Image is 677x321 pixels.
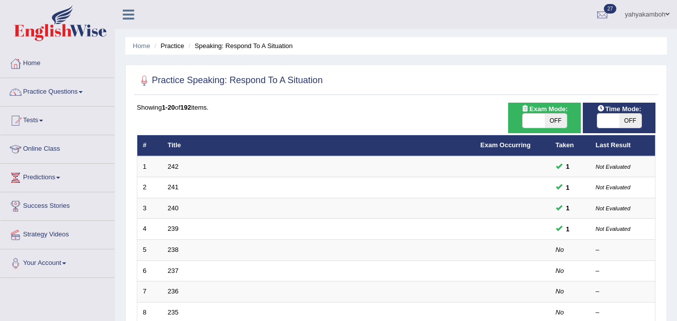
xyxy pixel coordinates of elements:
td: 1 [137,156,162,177]
a: Exam Occurring [481,141,531,149]
a: Home [133,42,150,50]
a: Online Class [1,135,115,160]
em: No [556,287,564,295]
em: No [556,308,564,316]
td: 3 [137,198,162,219]
a: Your Account [1,249,115,274]
b: 192 [180,104,191,111]
a: 242 [168,163,179,170]
div: – [596,287,650,296]
td: 6 [137,260,162,281]
a: 235 [168,308,179,316]
a: 238 [168,246,179,253]
span: OFF [619,114,641,128]
span: You can still take this question [562,182,574,193]
small: Not Evaluated [596,184,630,190]
span: Time Mode: [593,104,645,114]
b: 1-20 [162,104,175,111]
th: Last Result [590,135,655,156]
a: Predictions [1,164,115,189]
h2: Practice Speaking: Respond To A Situation [137,73,323,88]
small: Not Evaluated [596,226,630,232]
a: 239 [168,225,179,232]
span: You can still take this question [562,203,574,213]
a: Tests [1,107,115,132]
td: 7 [137,281,162,302]
a: Practice Questions [1,78,115,103]
a: Success Stories [1,192,115,217]
div: Showing of items. [137,103,655,112]
td: 4 [137,219,162,240]
li: Speaking: Respond To A Situation [186,41,293,51]
a: Strategy Videos [1,221,115,246]
small: Not Evaluated [596,205,630,211]
th: # [137,135,162,156]
em: No [556,246,564,253]
a: 241 [168,183,179,191]
li: Practice [152,41,184,51]
th: Title [162,135,475,156]
div: – [596,308,650,317]
th: Taken [550,135,590,156]
div: Show exams occurring in exams [508,103,581,133]
span: 27 [604,4,616,14]
a: 240 [168,204,179,212]
div: – [596,266,650,276]
a: Home [1,50,115,75]
a: 236 [168,287,179,295]
div: – [596,245,650,255]
td: 5 [137,240,162,261]
span: Exam Mode: [517,104,571,114]
a: 237 [168,267,179,274]
span: You can still take this question [562,224,574,234]
td: 2 [137,177,162,198]
em: No [556,267,564,274]
small: Not Evaluated [596,164,630,170]
span: OFF [545,114,567,128]
span: You can still take this question [562,161,574,172]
